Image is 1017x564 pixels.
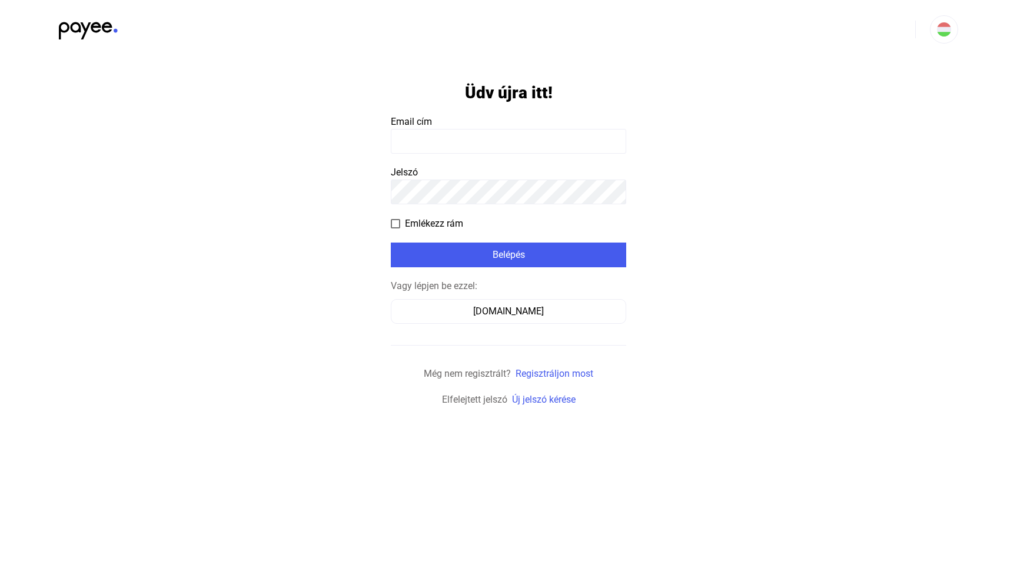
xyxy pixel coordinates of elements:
button: HU [930,15,958,44]
div: Vagy lépjen be ezzel: [391,279,626,293]
div: Belépés [394,248,623,262]
span: Még nem regisztrált? [424,368,511,379]
img: HU [937,22,951,37]
button: Belépés [391,243,626,267]
a: Regisztráljon most [516,368,593,379]
button: [DOMAIN_NAME] [391,299,626,324]
div: [DOMAIN_NAME] [395,304,622,319]
h1: Üdv újra itt! [465,82,553,103]
a: Új jelszó kérése [512,394,576,405]
span: Emlékezz rám [405,217,463,231]
img: black-payee-blue-dot.svg [59,15,118,39]
a: [DOMAIN_NAME] [391,306,626,317]
span: Elfelejtett jelszó [442,394,507,405]
span: Email cím [391,116,432,127]
span: Jelszó [391,167,418,178]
